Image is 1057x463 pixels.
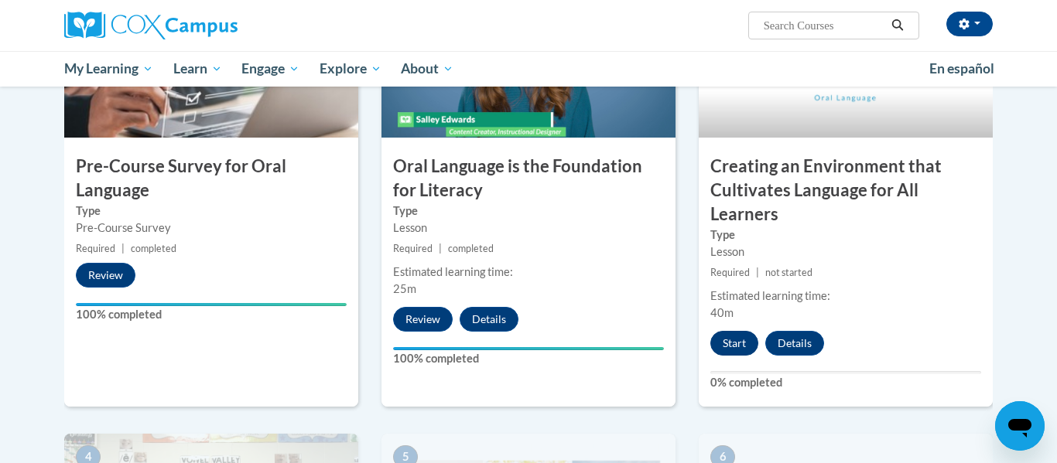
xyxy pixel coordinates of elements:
span: My Learning [64,60,153,78]
iframe: Button to launch messaging window [995,401,1045,451]
div: Your progress [393,347,664,350]
h3: Creating an Environment that Cultivates Language for All Learners [699,155,993,226]
button: Review [76,263,135,288]
a: About [392,51,464,87]
a: My Learning [54,51,163,87]
span: completed [448,243,494,254]
button: Search [886,16,909,35]
div: Pre-Course Survey [76,220,347,237]
span: Required [710,267,750,278]
a: En español [919,53,1004,85]
div: Your progress [76,303,347,306]
button: Account Settings [946,12,993,36]
span: Required [393,243,433,254]
div: Estimated learning time: [393,264,664,281]
div: Lesson [393,220,664,237]
h3: Pre-Course Survey for Oral Language [64,155,358,203]
label: 100% completed [76,306,347,323]
span: | [439,243,442,254]
div: Estimated learning time: [710,288,981,305]
button: Details [460,307,518,332]
a: Engage [231,51,310,87]
span: En español [929,60,994,77]
button: Review [393,307,453,332]
span: not started [765,267,812,278]
label: Type [710,226,981,243]
input: Search Courses [762,16,886,35]
span: | [756,267,759,278]
span: Explore [320,60,381,78]
a: Explore [310,51,392,87]
span: completed [131,243,176,254]
span: Learn [173,60,222,78]
span: About [401,60,453,78]
a: Cox Campus [64,12,358,39]
span: Required [76,243,115,254]
span: Engage [241,60,299,78]
h3: Oral Language is the Foundation for Literacy [381,155,676,203]
button: Details [765,331,824,356]
span: 40m [710,306,734,319]
span: | [121,243,125,254]
img: Cox Campus [64,12,238,39]
div: Lesson [710,243,981,260]
div: Main menu [41,51,1016,87]
label: Type [76,203,347,220]
label: Type [393,203,664,220]
a: Learn [163,51,232,87]
label: 100% completed [393,350,664,367]
label: 0% completed [710,374,981,391]
button: Start [710,331,758,356]
span: 25m [393,282,416,295]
